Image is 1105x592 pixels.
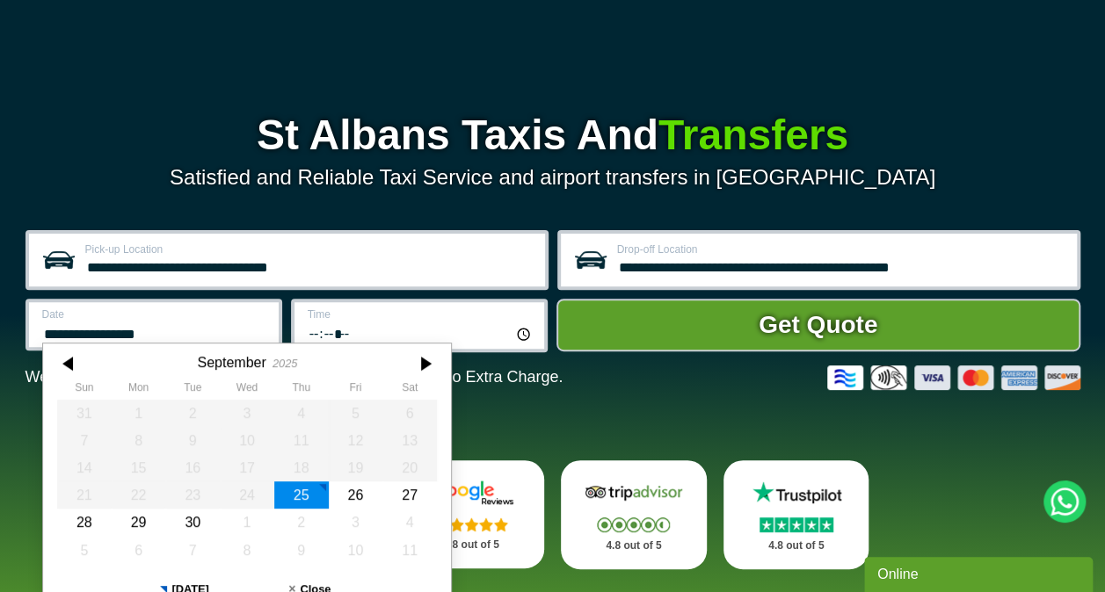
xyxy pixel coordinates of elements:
[111,427,165,454] div: 08 September 2025
[165,481,220,509] div: 23 September 2025
[435,517,508,531] img: Stars
[273,427,328,454] div: 11 September 2025
[273,400,328,427] div: 04 September 2025
[723,460,869,569] a: Trustpilot Stars 4.8 out of 5
[165,400,220,427] div: 02 September 2025
[328,427,382,454] div: 12 September 2025
[165,537,220,564] div: 07 October 2025
[581,480,687,506] img: Tripadvisor
[111,400,165,427] div: 01 September 2025
[418,534,525,556] p: 4.8 out of 5
[827,365,1080,390] img: Credit And Debit Cards
[328,381,382,399] th: Friday
[220,509,274,536] div: 01 October 2025
[165,454,220,481] div: 16 September 2025
[382,427,437,454] div: 13 September 2025
[165,381,220,399] th: Tuesday
[273,454,328,481] div: 18 September 2025
[273,509,328,536] div: 02 October 2025
[328,400,382,427] div: 05 September 2025
[658,112,848,158] span: Transfers
[556,299,1080,351] button: Get Quote
[197,354,265,371] div: September
[57,381,112,399] th: Sunday
[57,427,112,454] div: 07 September 2025
[744,480,849,506] img: Trustpilot
[328,537,382,564] div: 10 October 2025
[220,454,274,481] div: 17 September 2025
[308,309,534,320] label: Time
[398,460,544,568] a: Google Stars 4.8 out of 5
[42,309,268,320] label: Date
[597,517,670,532] img: Stars
[361,368,563,386] span: The Car at No Extra Charge.
[111,454,165,481] div: 15 September 2025
[220,537,274,564] div: 08 October 2025
[382,381,437,399] th: Saturday
[760,517,833,532] img: Stars
[617,244,1066,255] label: Drop-off Location
[85,244,534,255] label: Pick-up Location
[382,454,437,481] div: 20 September 2025
[220,400,274,427] div: 03 September 2025
[220,427,274,454] div: 10 September 2025
[57,400,112,427] div: 31 August 2025
[328,454,382,481] div: 19 September 2025
[111,481,165,509] div: 22 September 2025
[165,427,220,454] div: 09 September 2025
[328,481,382,509] div: 26 September 2025
[561,460,707,569] a: Tripadvisor Stars 4.8 out of 5
[580,535,687,557] p: 4.8 out of 5
[418,480,524,506] img: Google
[25,368,563,386] p: We Now Accept Card & Contactless Payment In
[382,400,437,427] div: 06 September 2025
[273,537,328,564] div: 09 October 2025
[220,381,274,399] th: Wednesday
[382,481,437,509] div: 27 September 2025
[743,535,850,557] p: 4.8 out of 5
[273,381,328,399] th: Thursday
[382,537,437,564] div: 11 October 2025
[272,357,296,370] div: 2025
[25,165,1080,190] p: Satisfied and Reliable Taxi Service and airport transfers in [GEOGRAPHIC_DATA]
[328,509,382,536] div: 03 October 2025
[57,481,112,509] div: 21 September 2025
[165,509,220,536] div: 30 September 2025
[382,509,437,536] div: 04 October 2025
[57,454,112,481] div: 14 September 2025
[111,509,165,536] div: 29 September 2025
[57,509,112,536] div: 28 September 2025
[273,481,328,509] div: 25 September 2025
[220,481,274,509] div: 24 September 2025
[864,553,1096,592] iframe: chat widget
[57,537,112,564] div: 05 October 2025
[111,381,165,399] th: Monday
[111,537,165,564] div: 06 October 2025
[25,114,1080,156] h1: St Albans Taxis And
